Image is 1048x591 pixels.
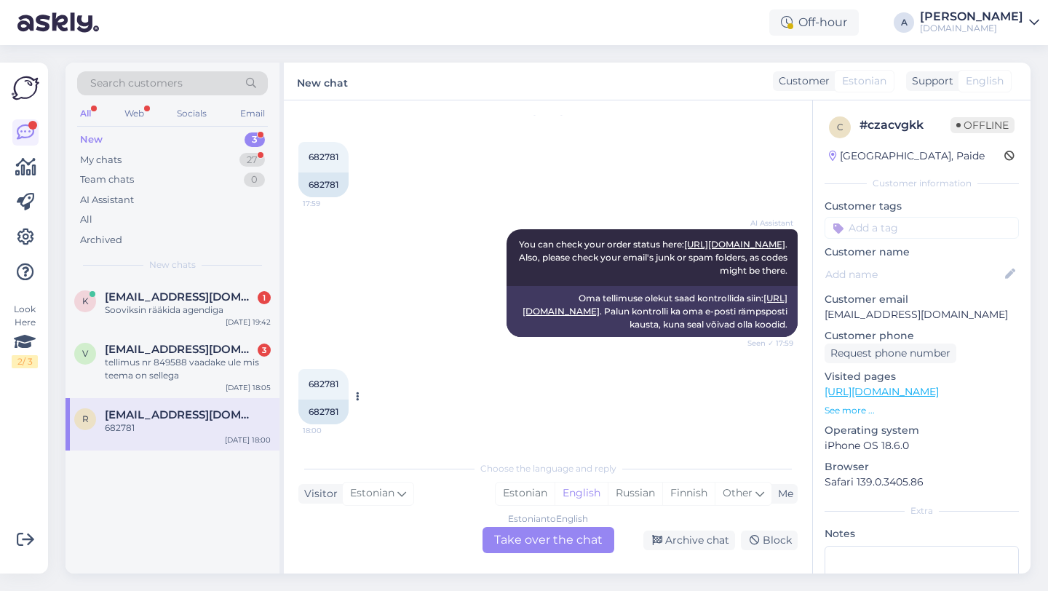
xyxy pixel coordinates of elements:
div: 3 [245,132,265,147]
div: Oma tellimuse olekut saad kontrollida siin: . Palun kontrolli ka oma e-posti rämpsposti kausta, k... [507,286,798,337]
span: Offline [950,117,1015,133]
div: Sooviksin rääkida agendiga [105,304,271,317]
span: kevvu112@gmail.com [105,290,256,304]
div: My chats [80,153,122,167]
a: [URL][DOMAIN_NAME] [825,385,939,398]
span: 682781 [309,378,338,389]
div: Finnish [662,483,715,504]
span: AI Assistant [739,218,793,229]
p: Safari 139.0.3405.86 [825,475,1019,490]
div: # czacvgkk [860,116,950,134]
div: Visitor [298,486,338,501]
div: Estonian to English [508,512,588,525]
div: All [77,104,94,123]
a: [PERSON_NAME][DOMAIN_NAME] [920,11,1039,34]
label: New chat [297,71,348,91]
div: Off-hour [769,9,859,36]
div: [DOMAIN_NAME] [920,23,1023,34]
div: Socials [174,104,210,123]
div: [PERSON_NAME] [920,11,1023,23]
span: Estonian [350,485,394,501]
div: Choose the language and reply [298,462,798,475]
div: Support [906,74,953,89]
div: Customer information [825,177,1019,190]
div: Russian [608,483,662,504]
div: 1 [258,291,271,304]
div: Customer [773,74,830,89]
div: AI Assistant [80,193,134,207]
div: 682781 [298,172,349,197]
p: [EMAIL_ADDRESS][DOMAIN_NAME] [825,307,1019,322]
div: All [80,213,92,227]
span: 17:59 [303,198,357,209]
span: 682781 [309,151,338,162]
span: v [82,348,88,359]
div: Request phone number [825,344,956,363]
div: [DATE] 18:00 [225,435,271,445]
span: k [82,295,89,306]
div: Web [122,104,147,123]
span: riskitactics@gmail.com [105,408,256,421]
div: Team chats [80,172,134,187]
p: Visited pages [825,369,1019,384]
div: Estonian [496,483,555,504]
p: Operating system [825,423,1019,438]
p: iPhone OS 18.6.0 [825,438,1019,453]
p: Customer email [825,292,1019,307]
span: English [966,74,1004,89]
span: You can check your order status here: . Also, please check your email's junk or spam folders, as ... [519,239,790,276]
span: Estonian [842,74,886,89]
a: [URL][DOMAIN_NAME] [684,239,785,250]
span: c [837,122,843,132]
div: 682781 [298,400,349,424]
div: 3 [258,344,271,357]
input: Add name [825,266,1002,282]
div: [DATE] 19:42 [226,317,271,328]
div: 0 [244,172,265,187]
div: A [894,12,914,33]
div: 2 / 3 [12,355,38,368]
div: New [80,132,103,147]
p: Customer name [825,245,1019,260]
div: 682781 [105,421,271,435]
p: See more ... [825,404,1019,417]
span: Search customers [90,76,183,91]
div: English [555,483,608,504]
div: tellimus nr 849588 vaadake ule mis teema on sellega [105,356,271,382]
p: Customer phone [825,328,1019,344]
div: Look Here [12,303,38,368]
div: Me [772,486,793,501]
p: Browser [825,459,1019,475]
span: Seen ✓ 17:59 [739,338,793,349]
span: r [82,413,89,424]
div: Block [741,531,798,550]
span: Other [723,486,753,499]
span: New chats [149,258,196,271]
span: 18:00 [303,425,357,436]
div: Archived [80,233,122,247]
div: Archive chat [643,531,735,550]
div: Extra [825,504,1019,517]
span: vetal1590@gmail.com [105,343,256,356]
input: Add a tag [825,217,1019,239]
p: Customer tags [825,199,1019,214]
div: [GEOGRAPHIC_DATA], Paide [829,148,985,164]
div: Take over the chat [483,527,614,553]
div: 27 [239,153,265,167]
p: Notes [825,526,1019,542]
img: Askly Logo [12,74,39,102]
div: [DATE] 18:05 [226,382,271,393]
div: Email [237,104,268,123]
